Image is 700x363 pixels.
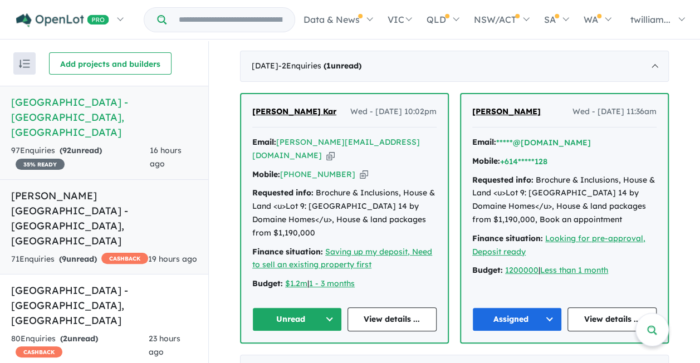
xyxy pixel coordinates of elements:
span: 1 [326,61,331,71]
strong: ( unread) [60,333,98,344]
strong: Mobile: [252,169,280,179]
div: | [252,277,437,291]
span: - 2 Enquir ies [278,61,361,71]
span: 16 hours ago [150,145,182,169]
img: sort.svg [19,60,30,68]
h5: [PERSON_NAME][GEOGRAPHIC_DATA] - [GEOGRAPHIC_DATA] , [GEOGRAPHIC_DATA] [11,188,197,248]
div: Brochure & Inclusions, House & Land <u>Lot 9: [GEOGRAPHIC_DATA] 14 by Domaine Homes</u>, House & ... [252,187,437,239]
a: [PERSON_NAME][EMAIL_ADDRESS][DOMAIN_NAME] [252,137,420,160]
span: [PERSON_NAME] Kar [252,106,336,116]
span: 2 [63,333,67,344]
h5: [GEOGRAPHIC_DATA] - [GEOGRAPHIC_DATA] , [GEOGRAPHIC_DATA] [11,283,197,328]
button: Copy [360,169,368,180]
strong: ( unread) [60,145,102,155]
a: [PERSON_NAME] [472,105,541,119]
span: Wed - [DATE] 10:02pm [350,105,437,119]
strong: Requested info: [472,175,533,185]
button: Add projects and builders [49,52,172,75]
a: 1 - 3 months [309,278,355,288]
h5: [GEOGRAPHIC_DATA] - [GEOGRAPHIC_DATA] , [GEOGRAPHIC_DATA] [11,95,197,140]
span: twilliam... [630,14,670,25]
button: Copy [326,150,335,161]
strong: Requested info: [252,188,314,198]
strong: Finance situation: [252,247,323,257]
a: View details ... [567,307,657,331]
span: 92 [62,145,71,155]
span: CASHBACK [16,346,62,357]
strong: Mobile: [472,156,500,166]
button: Unread [252,307,342,331]
strong: Budget: [472,265,503,275]
span: 9 [62,254,66,264]
div: [DATE] [240,51,669,82]
a: Looking for pre-approval, Deposit ready [472,233,645,257]
div: | [472,264,657,277]
span: CASHBACK [101,253,148,264]
strong: ( unread) [59,254,97,264]
a: Less than 1 month [540,265,608,275]
a: 1200000 [505,265,539,275]
div: 97 Enquir ies [11,144,150,171]
span: [PERSON_NAME] [472,106,541,116]
a: [PERSON_NAME] Kar [252,105,336,119]
a: [PHONE_NUMBER] [280,169,355,179]
div: 80 Enquir ies [11,332,149,359]
div: Brochure & Inclusions, House & Land <u>Lot 9: [GEOGRAPHIC_DATA] 14 by Domaine Homes</u>, House & ... [472,174,657,227]
a: View details ... [347,307,437,331]
img: Openlot PRO Logo White [16,13,109,27]
a: $1.2m [285,278,307,288]
a: Saving up my deposit, Need to sell an existing property first [252,247,432,270]
span: 19 hours ago [148,254,197,264]
span: 23 hours ago [149,333,180,357]
strong: Email: [472,137,496,147]
button: Assigned [472,307,562,331]
span: Wed - [DATE] 11:36am [572,105,657,119]
strong: Finance situation: [472,233,543,243]
strong: Email: [252,137,276,147]
strong: Budget: [252,278,283,288]
strong: ( unread) [324,61,361,71]
div: 71 Enquir ies [11,253,148,266]
span: 35 % READY [16,159,65,170]
input: Try estate name, suburb, builder or developer [169,8,292,32]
